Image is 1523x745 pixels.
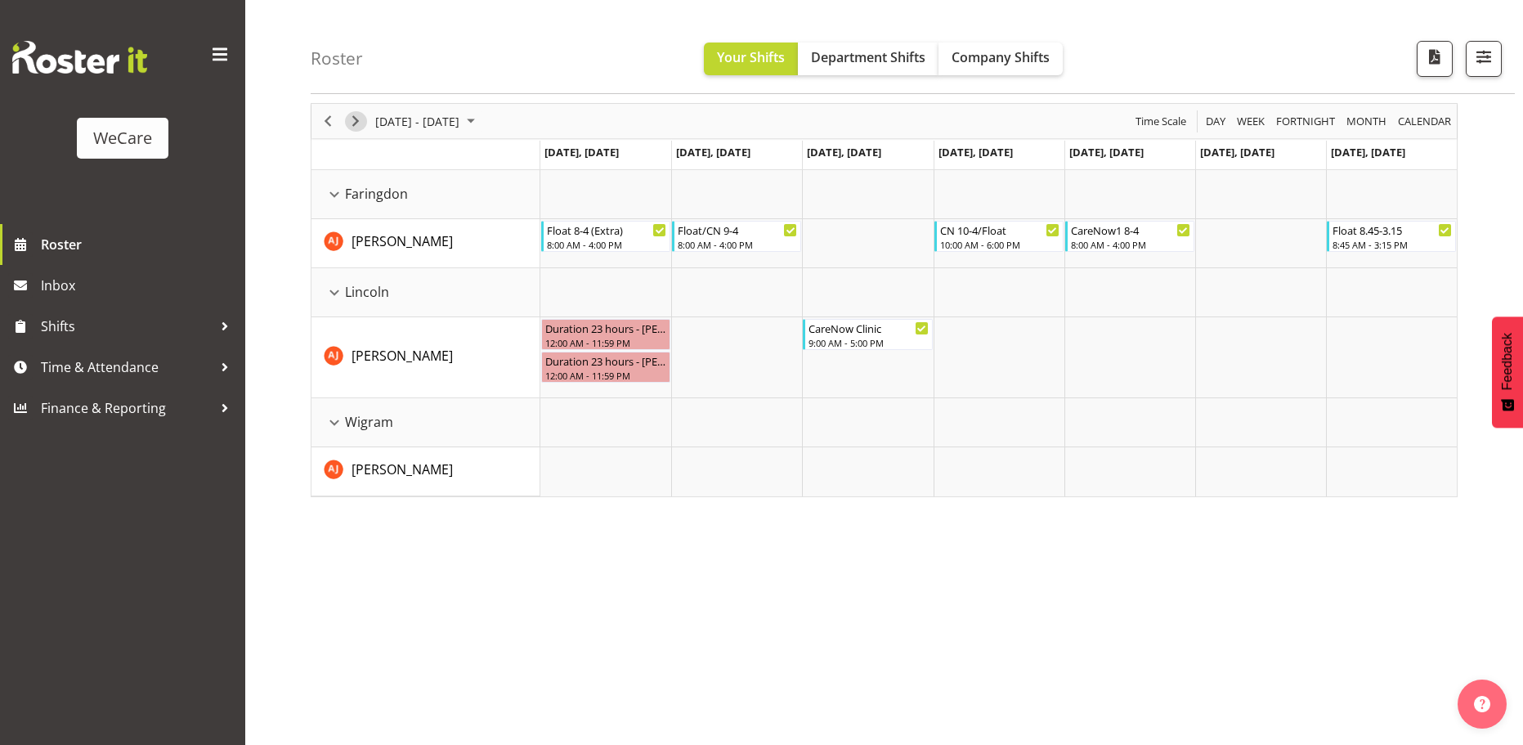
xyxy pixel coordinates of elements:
img: help-xxl-2.png [1474,696,1490,712]
span: Time Scale [1134,111,1188,132]
div: Amy Johannsen"s event - CareNow Clinic Begin From Wednesday, October 1, 2025 at 9:00:00 AM GMT+13... [803,319,932,350]
td: Faringdon resource [311,170,540,219]
div: Amy Johannsen"s event - CareNow1 8-4 Begin From Friday, October 3, 2025 at 8:00:00 AM GMT+13:00 E... [1065,221,1194,252]
td: Amy Johannsen resource [311,219,540,268]
div: WeCare [93,126,152,150]
img: Rosterit website logo [12,41,147,74]
td: Amy Johannsen resource [311,317,540,398]
div: Amy Johannsen"s event - Float 8.45-3.15 Begin From Sunday, October 5, 2025 at 8:45:00 AM GMT+13:0... [1327,221,1456,252]
a: [PERSON_NAME] [352,346,453,366]
span: [DATE], [DATE] [938,145,1013,159]
button: Timeline Day [1203,111,1229,132]
div: Float 8.45-3.15 [1333,222,1452,238]
span: Finance & Reporting [41,396,213,420]
span: Inbox [41,273,237,298]
span: [DATE] - [DATE] [374,111,461,132]
div: Timeline Week of September 30, 2025 [311,103,1458,497]
div: 12:00 AM - 11:59 PM [545,369,666,382]
button: Department Shifts [798,43,938,75]
h4: Roster [311,49,363,68]
span: Faringdon [345,184,408,204]
span: Roster [41,232,237,257]
div: Amy Johannsen"s event - Float 8-4 (Extra) Begin From Monday, September 29, 2025 at 8:00:00 AM GMT... [541,221,670,252]
span: Week [1235,111,1266,132]
span: calendar [1396,111,1453,132]
div: Amy Johannsen"s event - CN 10-4/Float Begin From Thursday, October 2, 2025 at 10:00:00 AM GMT+13:... [934,221,1064,252]
button: Sep 29 - Oct 05, 2025 [373,111,482,132]
button: Timeline Month [1344,111,1390,132]
div: Amy Johannsen"s event - Duration 23 hours - Amy Johannsen Begin From Monday, September 29, 2025 a... [541,319,670,350]
div: Duration 23 hours - [PERSON_NAME] [545,320,666,336]
td: Lincoln resource [311,268,540,317]
span: Feedback [1500,333,1515,390]
div: Amy Johannsen"s event - Float/CN 9-4 Begin From Tuesday, September 30, 2025 at 8:00:00 AM GMT+13:... [672,221,801,252]
div: 8:00 AM - 4:00 PM [678,238,797,251]
div: Previous [314,104,342,138]
span: Shifts [41,314,213,339]
td: Amy Johannsen resource [311,447,540,496]
button: Company Shifts [938,43,1063,75]
div: 8:00 AM - 4:00 PM [1071,238,1190,251]
span: Your Shifts [717,48,785,66]
a: [PERSON_NAME] [352,231,453,251]
div: 12:00 AM - 11:59 PM [545,336,666,349]
button: Fortnight [1274,111,1338,132]
button: Month [1395,111,1454,132]
div: Float/CN 9-4 [678,222,797,238]
span: Fortnight [1274,111,1337,132]
span: Month [1345,111,1388,132]
a: [PERSON_NAME] [352,460,453,479]
span: [PERSON_NAME] [352,460,453,478]
div: 10:00 AM - 6:00 PM [940,238,1059,251]
button: Feedback - Show survey [1492,316,1523,428]
div: CareNow1 8-4 [1071,222,1190,238]
button: Filter Shifts [1466,41,1502,77]
span: Day [1204,111,1227,132]
div: Duration 23 hours - [PERSON_NAME] [545,352,666,369]
span: [DATE], [DATE] [807,145,881,159]
span: Lincoln [345,282,389,302]
div: Next [342,104,370,138]
div: CN 10-4/Float [940,222,1059,238]
span: Company Shifts [952,48,1050,66]
div: 8:00 AM - 4:00 PM [547,238,666,251]
button: Timeline Week [1234,111,1268,132]
span: [DATE], [DATE] [544,145,619,159]
span: [DATE], [DATE] [1200,145,1274,159]
button: Previous [317,111,339,132]
span: [DATE], [DATE] [676,145,750,159]
button: Next [345,111,367,132]
span: [PERSON_NAME] [352,232,453,250]
button: Your Shifts [704,43,798,75]
button: Time Scale [1133,111,1189,132]
span: Department Shifts [811,48,925,66]
table: Timeline Week of September 30, 2025 [540,170,1457,496]
div: CareNow Clinic [809,320,928,336]
button: Download a PDF of the roster according to the set date range. [1417,41,1453,77]
span: Wigram [345,412,393,432]
span: Time & Attendance [41,355,213,379]
div: Amy Johannsen"s event - Duration 23 hours - Amy Johannsen Begin From Monday, September 29, 2025 a... [541,352,670,383]
span: [DATE], [DATE] [1331,145,1405,159]
span: [DATE], [DATE] [1069,145,1144,159]
div: 9:00 AM - 5:00 PM [809,336,928,349]
td: Wigram resource [311,398,540,447]
span: [PERSON_NAME] [352,347,453,365]
div: 8:45 AM - 3:15 PM [1333,238,1452,251]
div: Float 8-4 (Extra) [547,222,666,238]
